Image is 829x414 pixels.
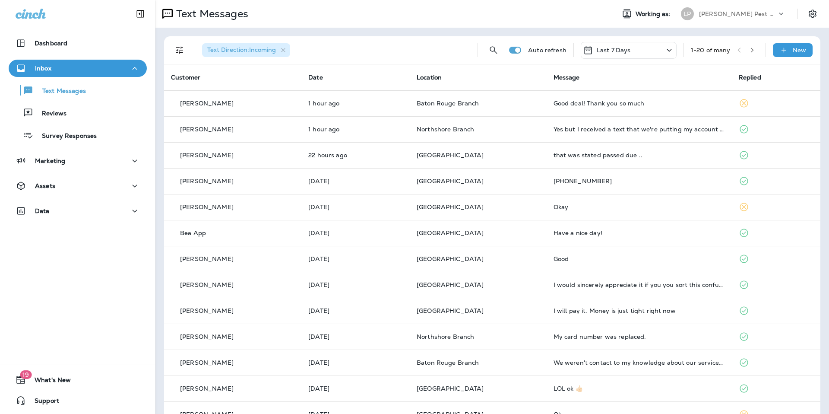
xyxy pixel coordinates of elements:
[308,73,323,81] span: Date
[417,151,484,159] span: [GEOGRAPHIC_DATA]
[554,359,725,366] div: We weren't contact to my knowledge about our services till I reached out, only to be made aware w...
[417,177,484,185] span: [GEOGRAPHIC_DATA]
[554,307,725,314] div: I will pay it. Money is just tight right now
[681,7,694,20] div: LP
[180,281,234,288] p: [PERSON_NAME]
[180,126,234,133] p: [PERSON_NAME]
[9,35,147,52] button: Dashboard
[417,281,484,289] span: [GEOGRAPHIC_DATA]
[308,333,403,340] p: Sep 10, 2025 09:01 AM
[554,152,725,159] div: that was stated passed due ..
[180,385,234,392] p: [PERSON_NAME]
[554,333,725,340] div: My card number was replaced.
[20,370,32,379] span: 19
[180,359,234,366] p: [PERSON_NAME]
[308,204,403,210] p: Sep 12, 2025 02:00 PM
[180,100,234,107] p: [PERSON_NAME]
[485,41,502,59] button: Search Messages
[9,126,147,144] button: Survey Responses
[33,132,97,140] p: Survey Responses
[308,178,403,185] p: Sep 13, 2025 10:28 AM
[180,333,234,340] p: [PERSON_NAME]
[180,255,234,262] p: [PERSON_NAME]
[308,385,403,392] p: Sep 9, 2025 03:16 PM
[34,87,86,96] p: Text Messages
[805,6,820,22] button: Settings
[554,178,725,185] div: 509-630-0111
[9,202,147,220] button: Data
[180,204,234,210] p: [PERSON_NAME]
[308,126,403,133] p: Sep 15, 2025 08:25 AM
[35,182,55,189] p: Assets
[417,125,474,133] span: Northshore Branch
[35,40,67,47] p: Dashboard
[793,47,806,54] p: New
[33,110,66,118] p: Reviews
[9,104,147,122] button: Reviews
[180,307,234,314] p: [PERSON_NAME]
[554,281,725,288] div: I would sincerely appreciate it if you you sort this confusion out. This bill has been paid. Than...
[417,73,442,81] span: Location
[171,41,188,59] button: Filters
[35,65,51,72] p: Inbox
[636,10,672,18] span: Working as:
[417,203,484,211] span: [GEOGRAPHIC_DATA]
[417,385,484,392] span: [GEOGRAPHIC_DATA]
[308,152,403,159] p: Sep 14, 2025 12:11 PM
[35,157,65,164] p: Marketing
[26,397,59,408] span: Support
[308,229,403,236] p: Sep 12, 2025 12:19 PM
[417,229,484,237] span: [GEOGRAPHIC_DATA]
[528,47,566,54] p: Auto refresh
[554,229,725,236] div: Have a nice day!
[417,255,484,263] span: [GEOGRAPHIC_DATA]
[207,46,276,54] span: Text Direction : Incoming
[180,229,206,236] p: Bea App
[308,281,403,288] p: Sep 11, 2025 01:19 PM
[554,385,725,392] div: LOL ok 👍🏻
[202,43,290,57] div: Text Direction:Incoming
[9,177,147,194] button: Assets
[417,307,484,315] span: [GEOGRAPHIC_DATA]
[308,100,403,107] p: Sep 15, 2025 08:49 AM
[739,73,761,81] span: Replied
[173,7,248,20] p: Text Messages
[554,255,725,262] div: Good
[597,47,631,54] p: Last 7 Days
[554,204,725,210] div: Okay
[35,207,50,214] p: Data
[9,152,147,169] button: Marketing
[554,100,725,107] div: Good deal! Thank you so much
[128,5,152,22] button: Collapse Sidebar
[417,359,479,366] span: Baton Rouge Branch
[180,152,234,159] p: [PERSON_NAME]
[554,126,725,133] div: Yes but I received a text that we're putting my account on hold for non payment
[308,359,403,366] p: Sep 9, 2025 03:56 PM
[691,47,731,54] div: 1 - 20 of many
[417,333,474,341] span: Northshore Branch
[308,255,403,262] p: Sep 11, 2025 01:19 PM
[9,392,147,409] button: Support
[171,73,200,81] span: Customer
[9,371,147,389] button: 19What's New
[180,178,234,185] p: [PERSON_NAME]
[699,10,777,17] p: [PERSON_NAME] Pest Control
[26,376,71,387] span: What's New
[417,99,479,107] span: Baton Rouge Branch
[9,81,147,99] button: Text Messages
[9,60,147,77] button: Inbox
[554,73,580,81] span: Message
[308,307,403,314] p: Sep 11, 2025 12:12 PM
